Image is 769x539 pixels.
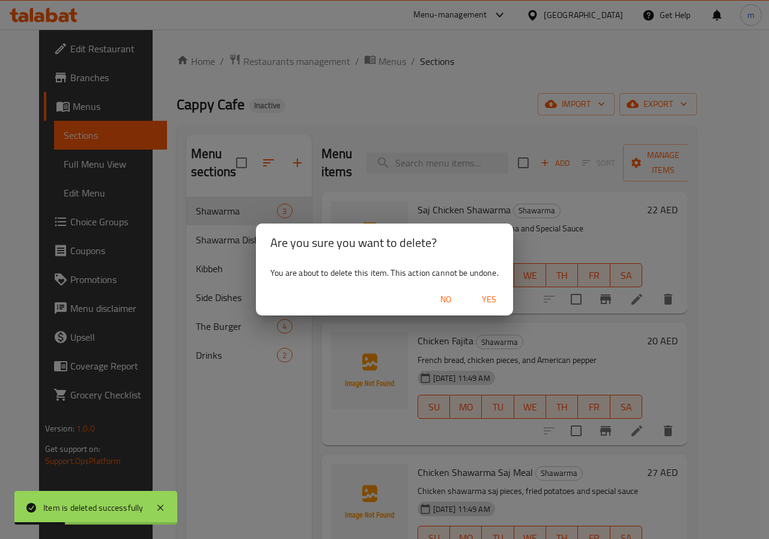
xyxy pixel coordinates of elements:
span: Yes [475,292,503,307]
div: Item is deleted successfully [43,501,144,514]
h2: Are you sure you want to delete? [270,233,499,252]
span: No [431,292,460,307]
button: No [427,288,465,311]
div: You are about to delete this item. This action cannot be undone. [256,262,513,284]
button: Yes [470,288,508,311]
